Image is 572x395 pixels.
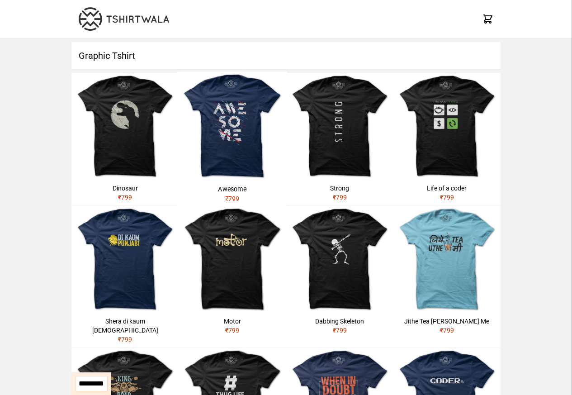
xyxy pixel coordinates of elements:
[393,206,501,313] img: jithe-tea-uthe-me.jpg
[179,206,286,313] img: motor.jpg
[286,206,393,313] img: skeleton-dabbing.jpg
[397,184,497,193] div: Life of a coder
[118,194,132,201] span: ₹ 799
[286,73,393,205] a: Strong₹799
[179,206,286,338] a: Motor₹799
[397,317,497,326] div: Jithe Tea [PERSON_NAME] Me
[118,336,132,343] span: ₹ 799
[393,73,501,180] img: life-of-a-coder.jpg
[440,327,454,334] span: ₹ 799
[333,327,347,334] span: ₹ 799
[71,206,179,313] img: shera-di-kaum-punjabi-1.jpg
[286,73,393,180] img: strong.jpg
[225,327,239,334] span: ₹ 799
[225,195,240,202] span: ₹ 799
[178,71,287,181] img: awesome.jpg
[178,71,287,207] a: Awesome₹799
[182,317,282,326] div: Motor
[75,317,175,335] div: Shera di kaum [DEMOGRAPHIC_DATA]
[71,73,179,180] img: dinosaur.jpg
[181,185,284,194] div: Awesome
[393,206,501,338] a: Jithe Tea [PERSON_NAME] Me₹799
[71,42,501,69] h1: Graphic Tshirt
[333,194,347,201] span: ₹ 799
[71,206,179,347] a: Shera di kaum [DEMOGRAPHIC_DATA]₹799
[71,73,179,205] a: Dinosaur₹799
[393,73,501,205] a: Life of a coder₹799
[286,206,393,338] a: Dabbing Skeleton₹799
[290,184,390,193] div: Strong
[440,194,454,201] span: ₹ 799
[290,317,390,326] div: Dabbing Skeleton
[75,184,175,193] div: Dinosaur
[79,7,169,31] img: TW-LOGO-400-104.png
